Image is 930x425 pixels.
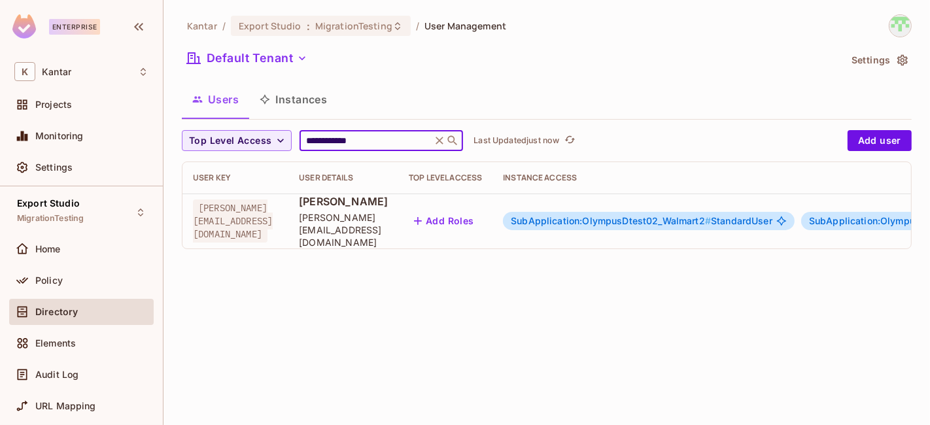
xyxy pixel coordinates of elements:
button: Add Roles [409,211,479,231]
button: Settings [846,50,912,71]
span: Home [35,244,61,254]
span: refresh [564,134,576,147]
span: the active workspace [187,20,217,32]
span: [PERSON_NAME][EMAIL_ADDRESS][DOMAIN_NAME] [299,211,388,248]
span: [PERSON_NAME] [299,194,388,209]
span: K [14,62,35,81]
div: User Details [299,173,388,183]
button: Add user [848,130,912,151]
span: # [705,215,711,226]
span: StandardUser [511,216,772,226]
div: User Key [193,173,278,183]
span: MigrationTesting [17,213,84,224]
span: Export Studio [17,198,80,209]
button: Users [182,83,249,116]
span: Workspace: Kantar [42,67,71,77]
span: Policy [35,275,63,286]
span: Click to refresh data [559,133,577,148]
span: Projects [35,99,72,110]
li: / [222,20,226,32]
span: Top Level Access [189,133,271,149]
button: Instances [249,83,337,116]
span: User Management [424,20,506,32]
span: Directory [35,307,78,317]
p: Last Updated just now [474,135,559,146]
span: Settings [35,162,73,173]
span: Audit Log [35,369,78,380]
span: Elements [35,338,76,348]
span: [PERSON_NAME][EMAIL_ADDRESS][DOMAIN_NAME] [193,199,273,243]
span: Monitoring [35,131,84,141]
span: URL Mapping [35,401,96,411]
span: Export Studio [239,20,301,32]
li: / [416,20,419,32]
img: Devesh.Kumar@Kantar.com [889,15,911,37]
button: Top Level Access [182,130,292,151]
div: Top Level Access [409,173,482,183]
span: SubApplication:OlympusDtest02_Walmart2 [511,215,711,226]
img: SReyMgAAAABJRU5ErkJggg== [12,14,36,39]
button: Default Tenant [182,48,313,69]
button: refresh [562,133,577,148]
span: : [306,21,311,31]
span: MigrationTesting [315,20,392,32]
div: Enterprise [49,19,100,35]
